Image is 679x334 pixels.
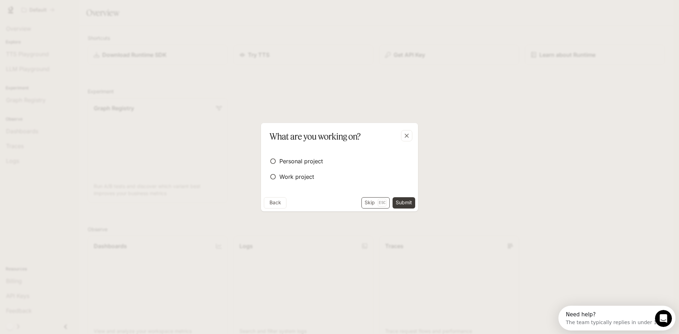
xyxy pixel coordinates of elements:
div: The team typically replies in under 1h [7,12,101,19]
button: Submit [393,197,415,209]
span: Work project [279,172,314,181]
div: Open Intercom Messenger [3,3,122,22]
p: Esc [378,199,387,206]
button: Back [264,197,286,209]
iframe: Intercom live chat discovery launcher [558,306,675,330]
span: Personal project [279,157,323,165]
p: What are you working on? [269,130,361,143]
div: Need help? [7,6,101,12]
iframe: Intercom live chat [655,310,672,327]
button: SkipEsc [361,197,390,209]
